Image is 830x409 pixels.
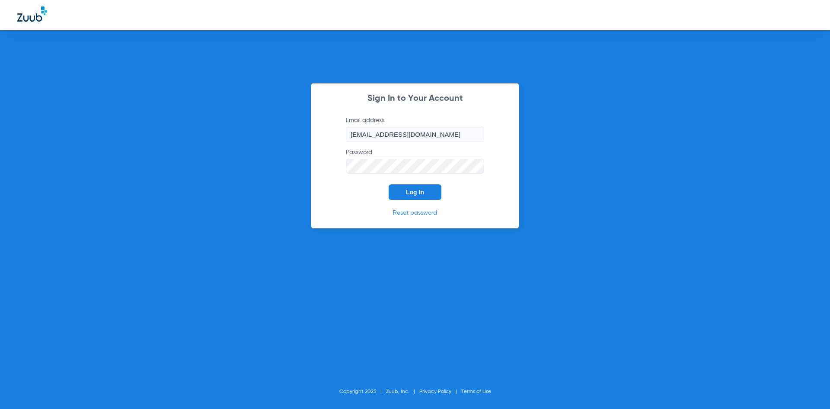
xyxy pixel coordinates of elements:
[406,189,424,196] span: Log In
[393,210,437,216] a: Reset password
[339,387,386,396] li: Copyright 2025
[346,159,484,174] input: Password
[17,6,47,22] img: Zuub Logo
[461,389,491,394] a: Terms of Use
[346,127,484,142] input: Email address
[389,184,441,200] button: Log In
[386,387,419,396] li: Zuub, Inc.
[419,389,451,394] a: Privacy Policy
[346,116,484,142] label: Email address
[346,148,484,174] label: Password
[333,94,497,103] h2: Sign In to Your Account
